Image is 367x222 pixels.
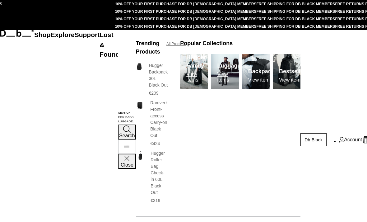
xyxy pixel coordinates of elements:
p: View items [279,77,309,83]
a: Explore [51,31,75,38]
span: €319 [151,198,160,203]
a: 10% OFF YOUR FIRST PURCHASE FOR DB [DEMOGRAPHIC_DATA] MEMBERS [115,2,256,6]
h3: Hugger Backpack 30L Black Out [149,62,168,88]
a: 10% OFF YOUR FIRST PURCHASE FOR DB [DEMOGRAPHIC_DATA] MEMBERS [115,9,256,14]
h3: Trending Products [136,39,160,56]
img: Db [211,54,239,89]
h3: Hugger Family [186,53,208,70]
a: Db Backpacks View items [242,54,270,89]
label: Search for Bags, Luggage... [118,111,136,124]
a: Shop [34,31,51,38]
h3: Luggage [217,62,240,70]
h3: Bestsellers [279,67,309,76]
img: Hugger Roller Bag Check-in 60L Black Out [136,150,144,161]
a: FREE SHIPPING FOR DB BLACK MEMBERS [256,17,335,21]
p: View items [217,72,240,83]
button: Search [118,125,136,139]
h3: Backpacks [248,67,277,76]
a: Db Hugger Family View items [180,54,208,89]
h3: Hugger Roller Bag Check-in 60L Black Out [151,150,168,196]
a: Db Bestsellers View items [273,54,300,89]
h3: Ramverk Front-access Carry-on Black Out [150,100,168,139]
span: Account [344,136,362,144]
a: 10% OFF YOUR FIRST PURCHASE FOR DB [DEMOGRAPHIC_DATA] MEMBERS [115,24,256,29]
a: Hugger Backpack 30L Black Out Hugger Backpack 30L Black Out €209 [136,62,168,97]
a: All Products [166,41,186,47]
a: Ramverk Front-access Carry-on Black Out Ramverk Front-access Carry-on Black Out €424 [136,100,168,147]
img: Ramverk Front-access Carry-on Black Out [136,100,144,110]
span: €424 [150,141,160,146]
img: Db [242,54,270,89]
a: Db Luggage View items [211,54,239,89]
a: Db Black [300,133,327,146]
a: FREE SHIPPING FOR DB BLACK MEMBERS [256,2,335,6]
img: Hugger Backpack 30L Black Out [136,62,143,71]
p: View items [186,72,208,83]
a: FREE SHIPPING FOR DB BLACK MEMBERS [256,9,335,14]
a: Hugger Roller Bag Check-in 60L Black Out Hugger Roller Bag Check-in 60L Black Out €319 [136,150,168,204]
a: 10% OFF YOUR FIRST PURCHASE FOR DB [DEMOGRAPHIC_DATA] MEMBERS [115,17,256,21]
p: View items [248,77,277,83]
span: Close [121,162,133,168]
span: Search [119,133,135,138]
a: Lost & Found [100,31,119,58]
img: Db [273,54,300,89]
a: Support [75,31,100,38]
a: FREE SHIPPING FOR DB BLACK MEMBERS [256,24,335,29]
span: €209 [149,91,158,96]
button: Close [118,154,136,169]
h3: Popular Collections [180,39,233,48]
a: Account [339,136,362,144]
